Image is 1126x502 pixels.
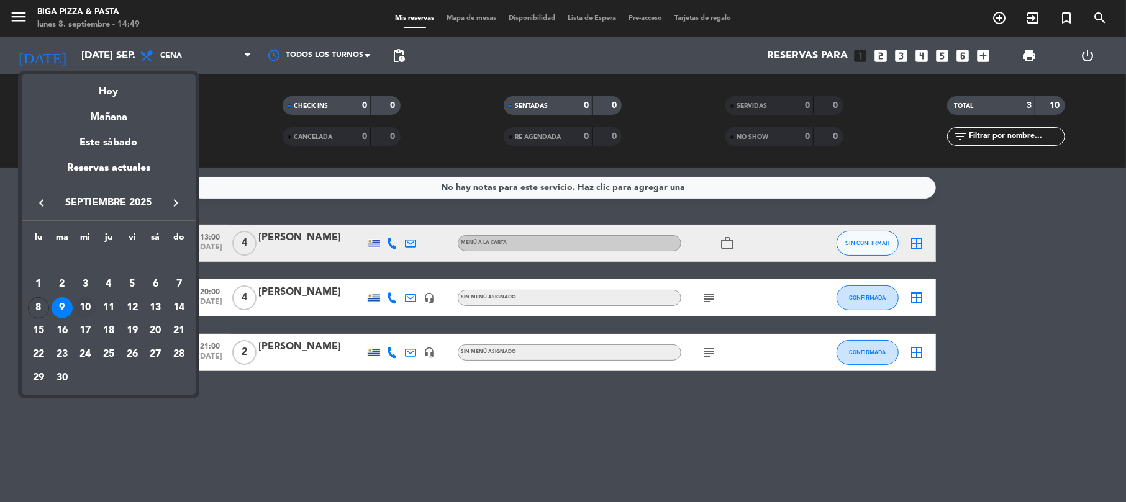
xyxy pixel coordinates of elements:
[75,274,96,295] div: 3
[73,230,97,249] th: miércoles
[22,74,196,100] div: Hoy
[97,343,120,366] td: 25 de septiembre de 2025
[120,343,144,366] td: 26 de septiembre de 2025
[27,272,50,296] td: 1 de septiembre de 2025
[167,272,191,296] td: 7 de septiembre de 2025
[122,274,143,295] div: 5
[27,296,50,320] td: 8 de septiembre de 2025
[50,296,74,320] td: 9 de septiembre de 2025
[122,320,143,341] div: 19
[145,297,166,318] div: 13
[167,296,191,320] td: 14 de septiembre de 2025
[145,274,166,295] div: 6
[50,319,74,343] td: 16 de septiembre de 2025
[120,319,144,343] td: 19 de septiembre de 2025
[144,343,168,366] td: 27 de septiembre de 2025
[168,274,189,295] div: 7
[168,195,183,210] i: keyboard_arrow_right
[97,296,120,320] td: 11 de septiembre de 2025
[75,344,96,365] div: 24
[97,230,120,249] th: jueves
[145,320,166,341] div: 20
[73,272,97,296] td: 3 de septiembre de 2025
[168,320,189,341] div: 21
[97,319,120,343] td: 18 de septiembre de 2025
[28,297,49,318] div: 8
[144,296,168,320] td: 13 de septiembre de 2025
[27,230,50,249] th: lunes
[28,320,49,341] div: 15
[27,343,50,366] td: 22 de septiembre de 2025
[50,366,74,390] td: 30 de septiembre de 2025
[167,343,191,366] td: 28 de septiembre de 2025
[165,195,187,211] button: keyboard_arrow_right
[120,296,144,320] td: 12 de septiembre de 2025
[28,367,49,388] div: 29
[75,320,96,341] div: 17
[73,296,97,320] td: 10 de septiembre de 2025
[52,274,73,295] div: 2
[97,272,120,296] td: 4 de septiembre de 2025
[98,297,119,318] div: 11
[144,230,168,249] th: sábado
[34,195,49,210] i: keyboard_arrow_left
[145,344,166,365] div: 27
[30,195,53,211] button: keyboard_arrow_left
[52,320,73,341] div: 16
[27,319,50,343] td: 15 de septiembre de 2025
[168,344,189,365] div: 28
[28,344,49,365] div: 22
[52,367,73,388] div: 30
[75,297,96,318] div: 10
[50,272,74,296] td: 2 de septiembre de 2025
[98,320,119,341] div: 18
[144,319,168,343] td: 20 de septiembre de 2025
[52,344,73,365] div: 23
[22,125,196,160] div: Este sábado
[52,297,73,318] div: 9
[27,366,50,390] td: 29 de septiembre de 2025
[22,160,196,186] div: Reservas actuales
[98,274,119,295] div: 4
[28,274,49,295] div: 1
[50,230,74,249] th: martes
[27,249,191,272] td: SEP.
[73,343,97,366] td: 24 de septiembre de 2025
[144,272,168,296] td: 6 de septiembre de 2025
[122,344,143,365] div: 26
[168,297,189,318] div: 14
[53,195,165,211] span: septiembre 2025
[120,272,144,296] td: 5 de septiembre de 2025
[73,319,97,343] td: 17 de septiembre de 2025
[120,230,144,249] th: viernes
[167,319,191,343] td: 21 de septiembre de 2025
[122,297,143,318] div: 12
[167,230,191,249] th: domingo
[50,343,74,366] td: 23 de septiembre de 2025
[22,100,196,125] div: Mañana
[98,344,119,365] div: 25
